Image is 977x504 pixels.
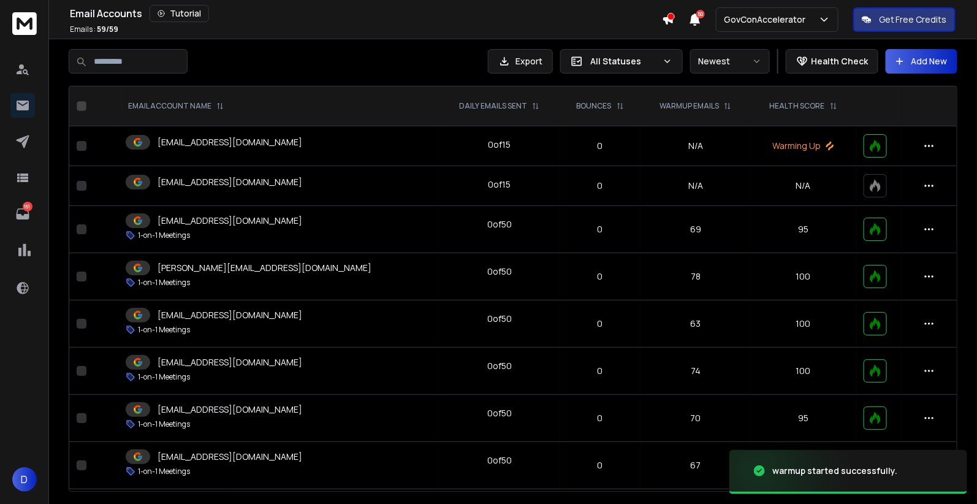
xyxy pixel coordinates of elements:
[12,467,37,492] button: D
[488,139,511,151] div: 0 of 15
[590,55,658,67] p: All Statuses
[158,215,302,227] p: [EMAIL_ADDRESS][DOMAIN_NAME]
[70,25,118,34] p: Emails :
[770,101,825,111] p: HEALTH SCORE
[128,101,224,111] div: EMAIL ACCOUNT NAME
[758,180,849,192] p: N/A
[158,309,302,321] p: [EMAIL_ADDRESS][DOMAIN_NAME]
[811,55,868,67] p: Health Check
[641,300,751,348] td: 63
[459,101,527,111] p: DAILY EMAILS SENT
[641,442,751,489] td: 67
[751,348,856,395] td: 100
[690,49,770,74] button: Newest
[488,49,553,74] button: Export
[641,126,751,166] td: N/A
[487,360,512,372] div: 0 of 50
[138,278,190,288] p: 1-on-1 Meetings
[758,140,849,152] p: Warming Up
[853,7,956,32] button: Get Free Credits
[751,253,856,300] td: 100
[751,395,856,442] td: 95
[567,180,633,192] p: 0
[567,270,633,283] p: 0
[158,176,302,188] p: [EMAIL_ADDRESS][DOMAIN_NAME]
[97,24,118,34] span: 59 / 59
[158,136,302,148] p: [EMAIL_ADDRESS][DOMAIN_NAME]
[487,265,512,278] div: 0 of 50
[567,365,633,377] p: 0
[138,467,190,476] p: 1-on-1 Meetings
[751,206,856,253] td: 95
[751,300,856,348] td: 100
[567,412,633,424] p: 0
[158,403,302,416] p: [EMAIL_ADDRESS][DOMAIN_NAME]
[696,10,705,18] span: 50
[660,101,719,111] p: WARMUP EMAILS
[138,419,190,429] p: 1-on-1 Meetings
[487,454,512,467] div: 0 of 50
[158,262,371,274] p: [PERSON_NAME][EMAIL_ADDRESS][DOMAIN_NAME]
[70,5,662,22] div: Email Accounts
[641,348,751,395] td: 74
[487,218,512,231] div: 0 of 50
[488,178,511,191] div: 0 of 15
[886,49,957,74] button: Add New
[641,166,751,206] td: N/A
[641,206,751,253] td: 69
[641,253,751,300] td: 78
[150,5,209,22] button: Tutorial
[641,395,751,442] td: 70
[138,372,190,382] p: 1-on-1 Meetings
[567,140,633,152] p: 0
[487,313,512,325] div: 0 of 50
[772,465,897,477] div: warmup started successfully.
[158,356,302,368] p: [EMAIL_ADDRESS][DOMAIN_NAME]
[567,223,633,235] p: 0
[879,13,947,26] p: Get Free Credits
[567,459,633,472] p: 0
[724,13,810,26] p: GovConAccelerator
[10,202,35,226] a: 161
[786,49,878,74] button: Health Check
[138,231,190,240] p: 1-on-1 Meetings
[158,451,302,463] p: [EMAIL_ADDRESS][DOMAIN_NAME]
[138,325,190,335] p: 1-on-1 Meetings
[567,318,633,330] p: 0
[487,407,512,419] div: 0 of 50
[23,202,32,212] p: 161
[577,101,612,111] p: BOUNCES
